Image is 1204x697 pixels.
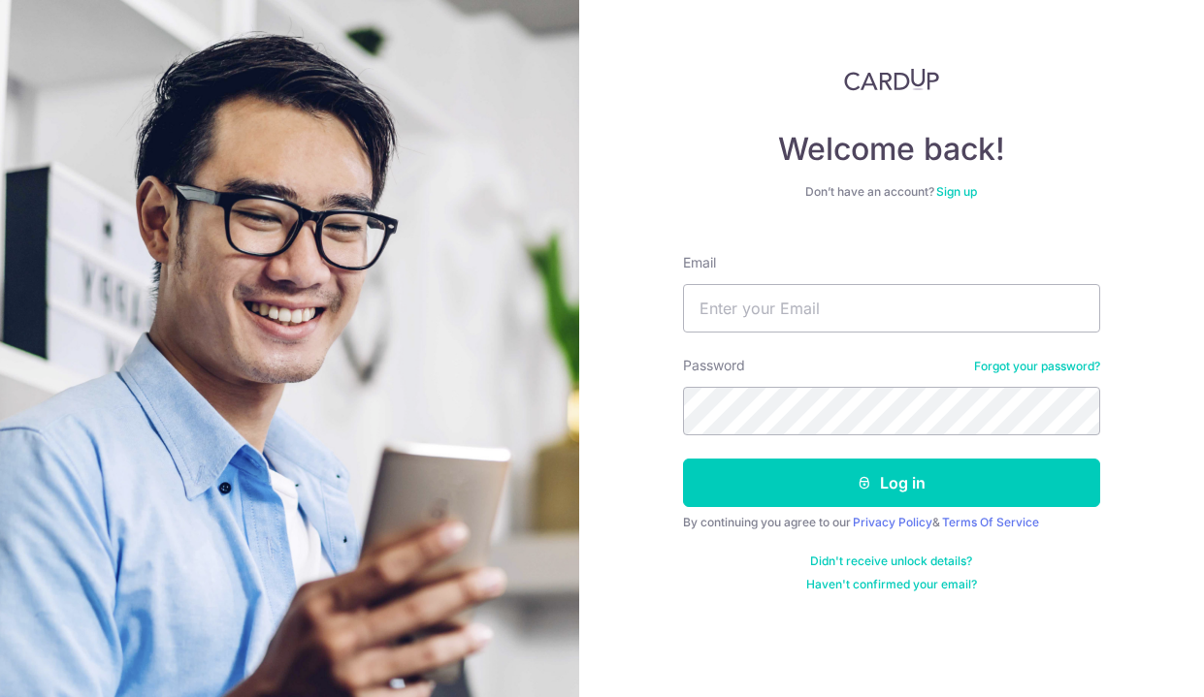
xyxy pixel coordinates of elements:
div: Don’t have an account? [683,184,1100,200]
label: Email [683,253,716,272]
a: Haven't confirmed your email? [806,577,977,592]
img: CardUp Logo [844,68,939,91]
div: By continuing you agree to our & [683,515,1100,530]
a: Terms Of Service [942,515,1039,529]
a: Privacy Policy [853,515,932,529]
a: Sign up [936,184,977,199]
label: Password [683,356,745,375]
a: Forgot your password? [974,359,1100,374]
a: Didn't receive unlock details? [810,554,972,569]
input: Enter your Email [683,284,1100,333]
button: Log in [683,459,1100,507]
h4: Welcome back! [683,130,1100,169]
